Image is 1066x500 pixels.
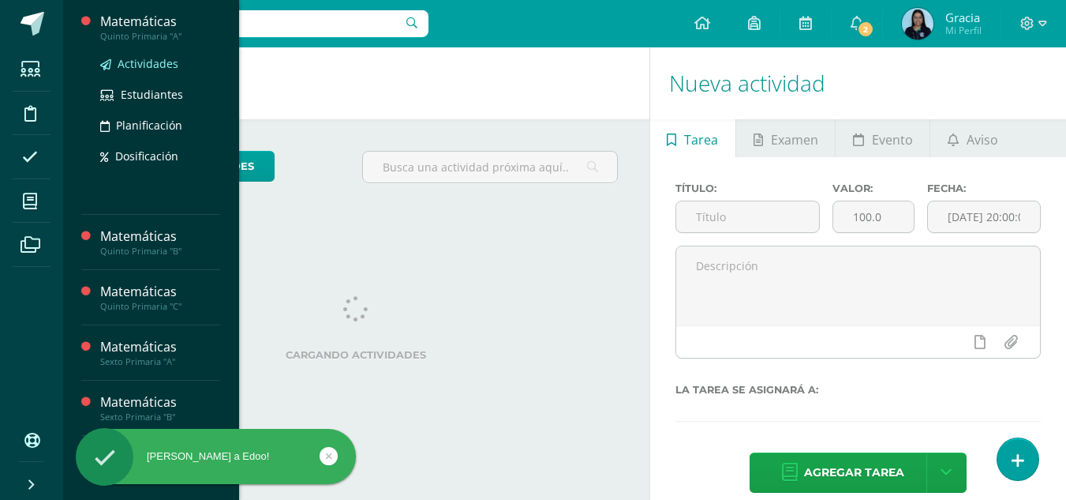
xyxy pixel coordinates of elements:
[928,201,1040,232] input: Fecha de entrega
[836,119,929,157] a: Evento
[857,21,874,38] span: 2
[115,148,178,164] span: Dosificación
[771,121,818,159] span: Examen
[100,227,220,257] a: MatemáticasQuinto Primaria "B"
[100,356,220,367] div: Sexto Primaria "A"
[684,121,718,159] span: Tarea
[967,121,998,159] span: Aviso
[804,453,904,492] span: Agregar tarea
[945,24,982,37] span: Mi Perfil
[116,118,182,133] span: Planificación
[100,227,220,246] div: Matemáticas
[100,283,220,301] div: Matemáticas
[100,147,220,165] a: Dosificación
[100,338,220,356] div: Matemáticas
[100,13,220,31] div: Matemáticas
[95,349,618,361] label: Cargando actividades
[100,338,220,367] a: MatemáticasSexto Primaria "A"
[927,182,1041,194] label: Fecha:
[73,10,428,37] input: Busca un usuario...
[675,384,1041,396] label: La tarea se asignará a:
[100,393,220,412] div: Matemáticas
[100,31,220,42] div: Quinto Primaria "A"
[736,119,835,157] a: Examen
[930,119,1015,157] a: Aviso
[650,119,735,157] a: Tarea
[363,152,616,182] input: Busca una actividad próxima aquí...
[121,87,183,102] span: Estudiantes
[872,121,913,159] span: Evento
[832,182,915,194] label: Valor:
[100,116,220,134] a: Planificación
[100,301,220,312] div: Quinto Primaria "C"
[100,85,220,103] a: Estudiantes
[669,47,1047,119] h1: Nueva actividad
[833,201,914,232] input: Puntos máximos
[82,47,630,119] h1: Actividades
[100,283,220,312] a: MatemáticasQuinto Primaria "C"
[676,201,820,232] input: Título
[902,8,933,39] img: 8833d992d5aa244a12ba0a0c163d81f0.png
[100,246,220,257] div: Quinto Primaria "B"
[118,56,178,71] span: Actividades
[100,412,220,423] div: Sexto Primaria "B"
[675,182,821,194] label: Título:
[100,393,220,423] a: MatemáticasSexto Primaria "B"
[76,449,356,464] div: [PERSON_NAME] a Edoo!
[945,9,982,25] span: Gracia
[100,13,220,42] a: MatemáticasQuinto Primaria "A"
[100,55,220,73] a: Actividades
